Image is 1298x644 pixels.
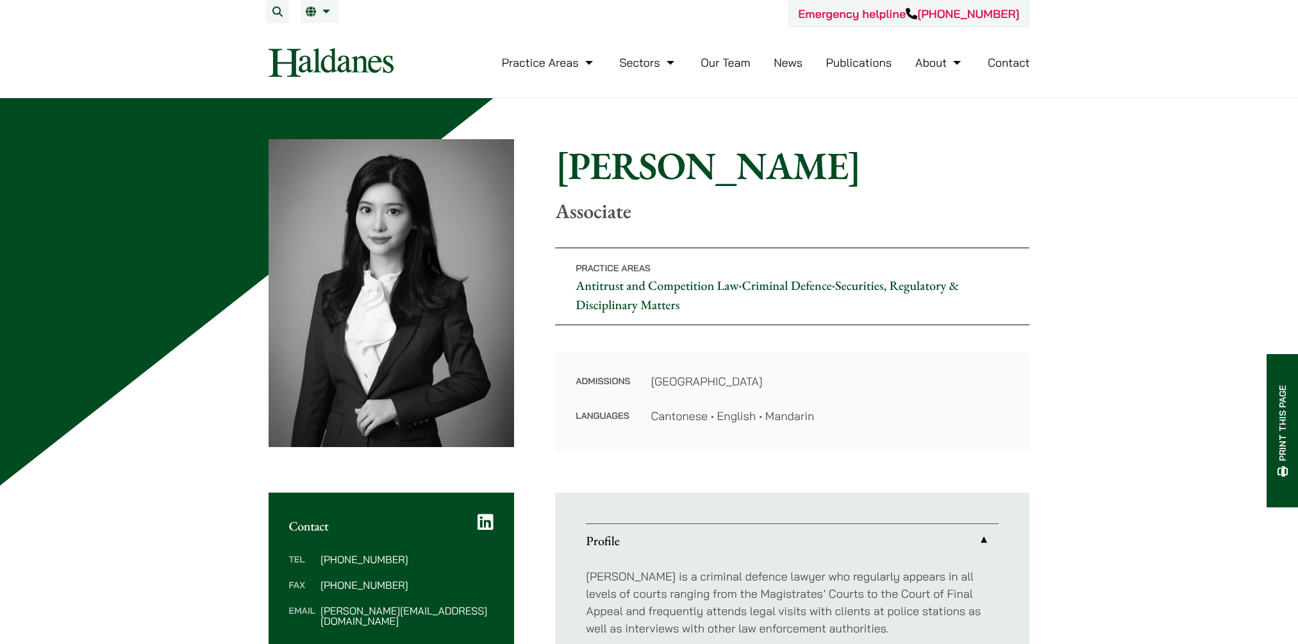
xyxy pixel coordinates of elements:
a: Sectors [619,55,677,70]
dt: Fax [289,580,315,606]
a: Profile [586,524,999,557]
dd: [GEOGRAPHIC_DATA] [651,373,1009,390]
dt: Admissions [576,373,630,407]
dt: Tel [289,554,315,580]
a: Publications [826,55,892,70]
h2: Contact [289,518,494,534]
dd: [PHONE_NUMBER] [320,580,494,590]
p: • • [555,248,1029,325]
img: Florence Yan photo [269,139,515,447]
h1: [PERSON_NAME] [555,142,1029,189]
dd: [PHONE_NUMBER] [320,554,494,564]
a: Antitrust and Competition Law [576,277,738,294]
a: Contact [988,55,1030,70]
dd: [PERSON_NAME][EMAIL_ADDRESS][DOMAIN_NAME] [320,606,494,626]
a: Securities, Regulatory & Disciplinary Matters [576,277,959,313]
a: Emergency helpline[PHONE_NUMBER] [798,6,1019,21]
img: Logo of Haldanes [269,48,394,77]
p: Associate [555,199,1029,223]
a: About [915,55,964,70]
a: News [774,55,803,70]
a: EN [306,6,333,17]
a: LinkedIn [478,513,494,531]
a: Practice Areas [502,55,596,70]
dt: Email [289,606,315,626]
span: Practice Areas [576,262,651,274]
dd: Cantonese • English • Mandarin [651,407,1009,425]
dt: Languages [576,407,630,425]
a: Criminal Defence [742,277,832,294]
a: Our Team [701,55,750,70]
p: [PERSON_NAME] is a criminal defence lawyer who regularly appears in all levels of courts ranging ... [586,568,999,637]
